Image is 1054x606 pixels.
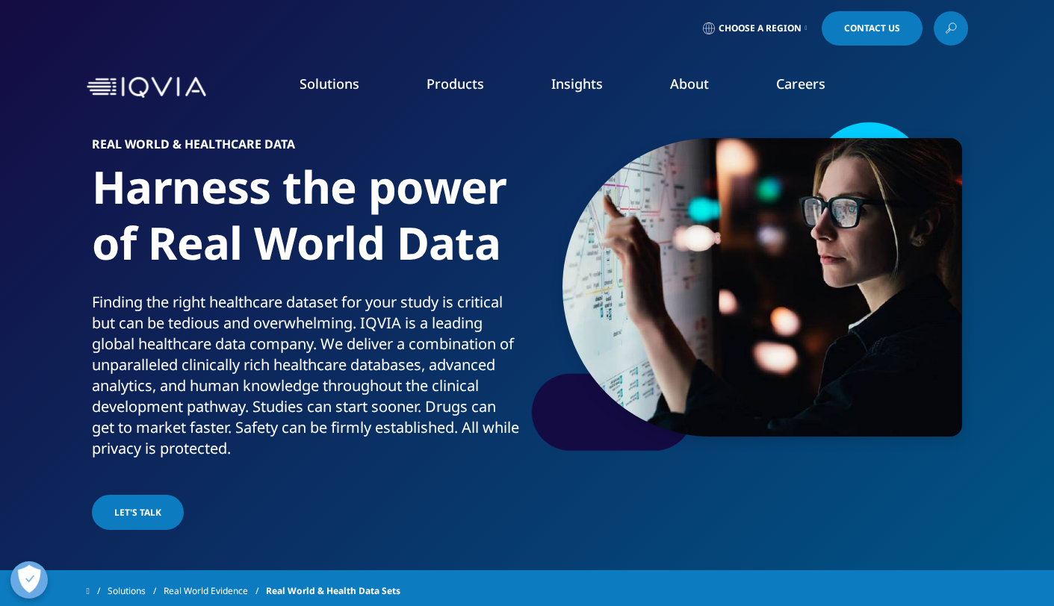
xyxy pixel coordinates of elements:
span: Choose a Region [719,22,802,34]
a: About [670,75,709,93]
a: Insights [551,75,603,93]
span: Real World & Health Data Sets [266,578,400,605]
h6: Real World & Healthcare Data [92,138,521,159]
img: IQVIA Healthcare Information Technology and Pharma Clinical Research Company [87,77,206,99]
span: Contact Us [844,24,900,33]
a: Solutions [108,578,164,605]
p: Finding the right healthcare dataset for your study is critical but can be tedious and overwhelmi... [92,292,521,468]
a: Real World Evidence [164,578,266,605]
a: Products [427,75,484,93]
a: Let's Talk [92,495,184,530]
a: Contact Us [822,11,923,46]
a: Careers [776,75,825,93]
nav: Primary [212,52,968,122]
img: 2054_young-woman-touching-big-digital-monitor.jpg [562,138,962,437]
button: Open Preferences [10,561,48,599]
span: Let's Talk [114,506,161,519]
a: Solutions [300,75,359,93]
h1: Harness the power of Real World Data [92,159,521,292]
